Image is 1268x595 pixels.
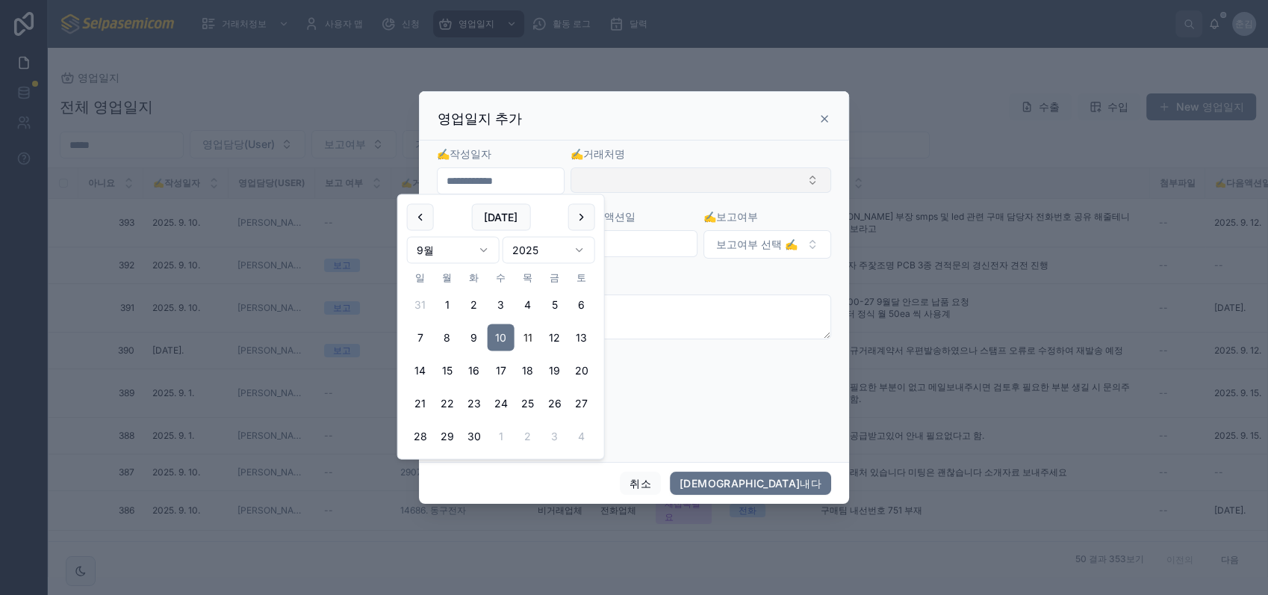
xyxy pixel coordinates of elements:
button: 2025년 9월 4일 목요일 [515,292,541,318]
button: 2025년 10월 2일 목요일 [515,423,541,450]
button: 2025년 9월 15일 월요일 [434,357,461,384]
button: 2025년 9월 17일 수요일 [488,357,515,384]
button: 2025년 9월 9일 화요일 [461,324,488,351]
button: [DEMOGRAPHIC_DATA]내다 [670,472,831,496]
button: 2025년 9월 8일 월요일 [434,324,461,351]
th: 화요일 [461,270,488,286]
button: 2025년 9월 24일 수요일 [488,390,515,417]
button: 2025년 9월 19일 금요일 [541,357,568,384]
button: 2025년 8월 31일 일요일 [407,292,434,318]
button: 2025년 9월 18일 목요일 [515,357,541,384]
th: 토요일 [568,270,595,286]
button: 2025년 9월 21일 일요일 [407,390,434,417]
button: 2025년 9월 20일 토요일 [568,357,595,384]
button: 2025년 10월 4일 토요일 [568,423,595,450]
button: 2025년 9월 30일 화요일 [461,423,488,450]
button: 2025년 9월 26일 금요일 [541,390,568,417]
button: 2025년 9월 28일 일요일 [407,423,434,450]
button: Today, 2025년 9월 11일 목요일 [515,324,541,351]
button: 2025년 9월 22일 월요일 [434,390,461,417]
span: ✍️작성일자 [437,147,491,160]
button: 2025년 9월 5일 금요일 [541,292,568,318]
button: 2025년 9월 29일 월요일 [434,423,461,450]
button: 2025년 9월 16일 화요일 [461,357,488,384]
button: 2025년 10월 1일 수요일 [488,423,515,450]
th: 월요일 [434,270,461,286]
button: 2025년 9월 7일 일요일 [407,324,434,351]
button: 2025년 9월 2일 화요일 [461,292,488,318]
button: 2025년 9월 27일 토요일 [568,390,595,417]
button: 2025년 9월 25일 목요일 [515,390,541,417]
span: ✍️보고여부 [703,210,758,223]
table: 9월 2025 [407,270,595,450]
button: 취소 [620,472,661,496]
th: 일요일 [407,270,434,286]
h3: 영업일지 추가 [438,110,522,128]
button: 2025년 9월 3일 수요일 [488,292,515,318]
button: 선택 버튼 [571,167,831,193]
span: 보고여부 선택 ✍️ [716,237,798,252]
th: 목요일 [515,270,541,286]
th: 금요일 [541,270,568,286]
button: 2025년 9월 12일 금요일 [541,324,568,351]
th: 수요일 [488,270,515,286]
button: 2025년 9월 6일 토요일 [568,292,595,318]
button: 2025년 9월 13일 토요일 [568,324,595,351]
button: 2025년 9월 10일 수요일, selected [488,324,515,351]
button: 2025년 9월 14일 일요일 [407,357,434,384]
button: 선택 버튼 [703,230,831,259]
button: 2025년 9월 1일 월요일 [434,292,461,318]
span: ✍️거래처명 [571,147,625,160]
button: 2025년 10월 3일 금요일 [541,423,568,450]
button: [DATE] [471,204,530,231]
button: 2025년 9월 23일 화요일 [461,390,488,417]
